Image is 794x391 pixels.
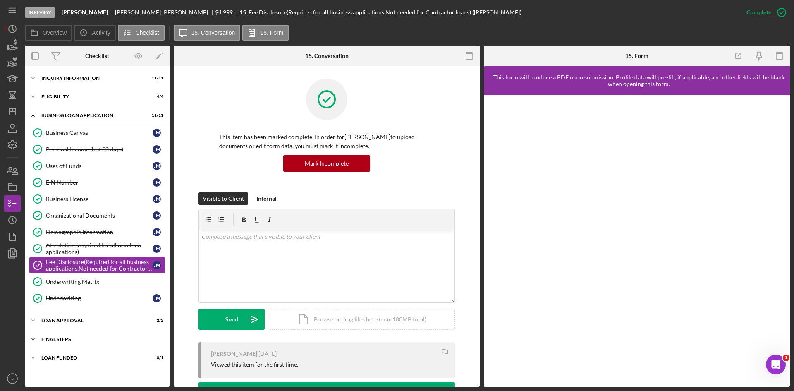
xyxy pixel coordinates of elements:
div: LOAN FUNDED [41,355,143,360]
div: INQUIRY INFORMATION [41,76,143,81]
label: 15. Form [260,29,283,36]
span: 1 [783,355,789,361]
div: Final Steps [41,337,159,342]
text: IV [10,377,14,381]
a: Fee Disclosure(Required for all business applications,Not needed for Contractor loans)JM [29,257,165,273]
div: Demographic Information [46,229,153,235]
a: UnderwritingJM [29,290,165,307]
div: EIN Number [46,179,153,186]
div: 4 / 4 [148,94,163,99]
div: J M [153,245,161,253]
label: 15. Conversation [191,29,235,36]
a: Demographic InformationJM [29,224,165,240]
div: Attestation (required for all new loan applications) [46,242,153,255]
button: Send [198,309,265,330]
div: In Review [25,7,55,18]
div: [PERSON_NAME] [PERSON_NAME] [115,9,215,16]
div: Business License [46,196,153,202]
div: BUSINESS LOAN APPLICATION [41,113,143,118]
div: J M [153,261,161,269]
button: Checklist [118,25,165,41]
a: Business LicenseJM [29,191,165,207]
div: J M [153,211,161,220]
div: Loan Approval [41,318,143,323]
div: 2 / 2 [148,318,163,323]
a: Personal Income (last 30 days)JM [29,141,165,158]
div: Eligibility [41,94,143,99]
div: This form will produce a PDF upon submission. Profile data will pre-fill, if applicable, and othe... [488,74,790,87]
time: 2025-10-01 23:59 [258,350,277,357]
div: 0 / 1 [148,355,163,360]
a: EIN NumberJM [29,174,165,191]
div: J M [153,145,161,154]
div: 11 / 11 [148,113,163,118]
iframe: Lenderfit form [492,103,782,379]
a: Organizational DocumentsJM [29,207,165,224]
div: 15. Fee Disclosure(Required for all business applications,Not needed for Contractor loans) ([PERS... [239,9,521,16]
div: Checklist [85,53,109,59]
a: Attestation (required for all new loan applications)JM [29,240,165,257]
p: This item has been marked complete. In order for [PERSON_NAME] to upload documents or edit form d... [219,132,434,151]
div: 15. Conversation [305,53,349,59]
div: Fee Disclosure(Required for all business applications,Not needed for Contractor loans) [46,259,153,272]
button: 15. Conversation [174,25,241,41]
div: Personal Income (last 30 days) [46,146,153,153]
div: Organizational Documents [46,212,153,219]
div: J M [153,129,161,137]
div: Mark Incomplete [305,155,349,172]
div: 11 / 11 [148,76,163,81]
button: Mark Incomplete [283,155,370,172]
button: Complete [738,4,790,21]
div: Uses of Funds [46,163,153,169]
div: $4,999 [215,9,233,16]
div: Underwriting Matrix [46,278,165,285]
div: Send [225,309,238,330]
div: Viewed this item for the first time. [211,361,298,368]
button: IV [4,370,21,387]
div: Complete [746,4,771,21]
div: J M [153,228,161,236]
a: Uses of FundsJM [29,158,165,174]
label: Checklist [136,29,159,36]
button: Internal [252,192,281,205]
div: J M [153,162,161,170]
div: J M [153,294,161,302]
a: Underwriting Matrix [29,273,165,290]
div: Visible to Client [203,192,244,205]
div: 15. Form [625,53,648,59]
button: Overview [25,25,72,41]
b: [PERSON_NAME] [62,9,108,16]
div: Internal [256,192,277,205]
button: 15. Form [242,25,289,41]
div: J M [153,195,161,203]
label: Overview [43,29,67,36]
label: Activity [92,29,110,36]
div: [PERSON_NAME] [211,350,257,357]
div: J M [153,178,161,187]
button: Visible to Client [198,192,248,205]
div: Business Canvas [46,130,153,136]
div: Underwriting [46,295,153,302]
button: Activity [74,25,115,41]
a: Business CanvasJM [29,125,165,141]
iframe: Intercom live chat [766,355,786,374]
